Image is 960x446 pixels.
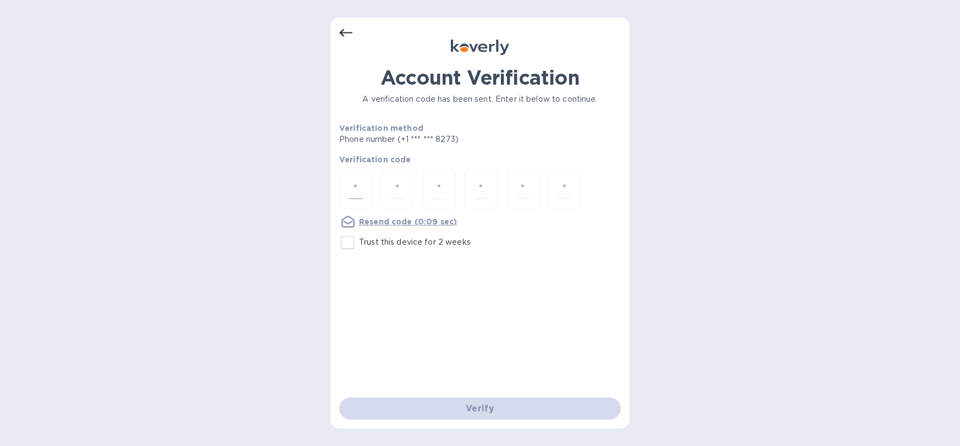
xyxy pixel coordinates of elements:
[339,154,621,165] p: Verification code
[359,236,471,248] p: Trust this device for 2 weeks
[339,134,543,145] p: Phone number (+1 *** *** 8273)
[339,124,423,133] b: Verification method
[339,93,621,105] p: A verification code has been sent. Enter it below to continue.
[339,66,621,89] h1: Account Verification
[359,217,457,226] u: Resend code (0:09 sec)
